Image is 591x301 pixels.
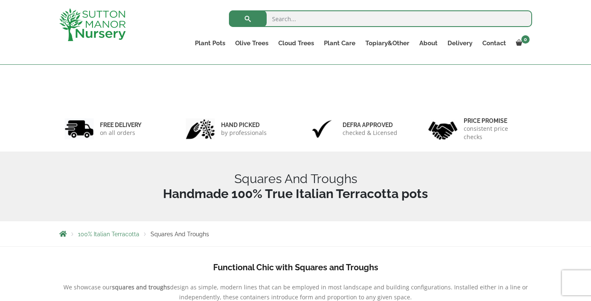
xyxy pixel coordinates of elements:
img: logo [59,8,126,41]
h6: FREE DELIVERY [100,121,141,129]
a: Olive Trees [230,37,273,49]
a: About [414,37,443,49]
h6: Defra approved [343,121,397,129]
span: design as simple, modern lines that can be employed in most landscape and building configurations... [170,283,528,301]
p: by professionals [221,129,267,137]
a: Plant Care [319,37,360,49]
a: Cloud Trees [273,37,319,49]
a: Topiary&Other [360,37,414,49]
h6: hand picked [221,121,267,129]
p: consistent price checks [464,125,527,141]
p: checked & Licensed [343,129,397,137]
p: on all orders [100,129,141,137]
a: 100% Italian Terracotta [78,231,139,237]
a: Plant Pots [190,37,230,49]
b: Functional Chic with Squares and Troughs [213,262,378,272]
img: 3.jpg [307,118,336,139]
span: Squares And Troughs [151,231,209,237]
h1: Squares And Troughs [59,171,532,201]
input: Search... [229,10,532,27]
nav: Breadcrumbs [59,230,532,237]
span: We showcase our [63,283,112,291]
a: 0 [511,37,532,49]
b: squares and troughs [112,283,170,291]
a: Contact [477,37,511,49]
span: 0 [521,35,530,44]
img: 1.jpg [65,118,94,139]
h6: Price promise [464,117,527,125]
img: 2.jpg [186,118,215,139]
img: 4.jpg [428,116,457,142]
a: Delivery [443,37,477,49]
